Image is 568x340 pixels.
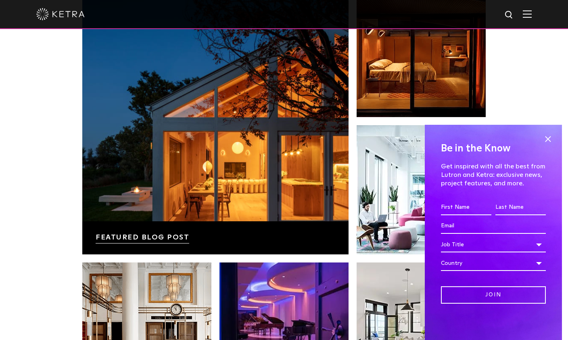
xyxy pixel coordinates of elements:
[441,141,546,156] h4: Be in the Know
[441,162,546,187] p: Get inspired with all the best from Lutron and Ketra: exclusive news, project features, and more.
[441,237,546,252] div: Job Title
[36,8,85,20] img: ketra-logo-2019-white
[504,10,514,20] img: search icon
[441,218,546,234] input: Email
[441,256,546,271] div: Country
[495,200,546,215] input: Last Name
[441,286,546,304] input: Join
[523,10,532,18] img: Hamburger%20Nav.svg
[441,200,491,215] input: First Name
